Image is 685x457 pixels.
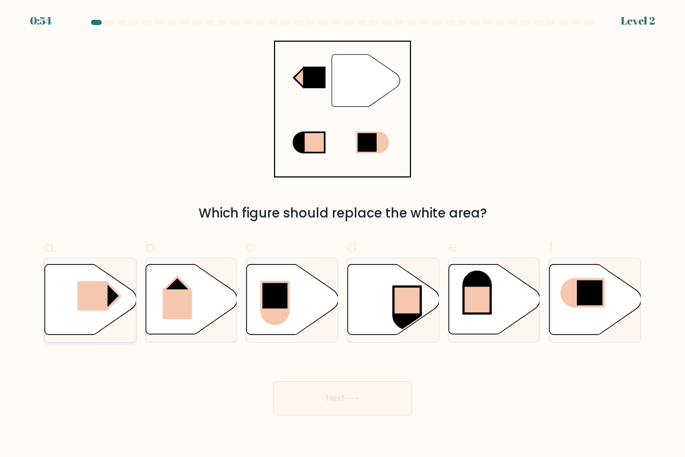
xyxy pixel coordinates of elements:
span: b. [145,236,158,257]
span: a. [44,236,57,257]
span: d. [347,236,360,257]
span: e. [448,236,460,257]
div: Which figure should replace the white area? [50,204,635,223]
g: " [332,55,400,107]
div: Level 2 [621,13,655,29]
button: Next [273,381,412,415]
span: f. [549,236,556,257]
div: 0:54 [30,13,52,29]
span: c. [246,236,257,257]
